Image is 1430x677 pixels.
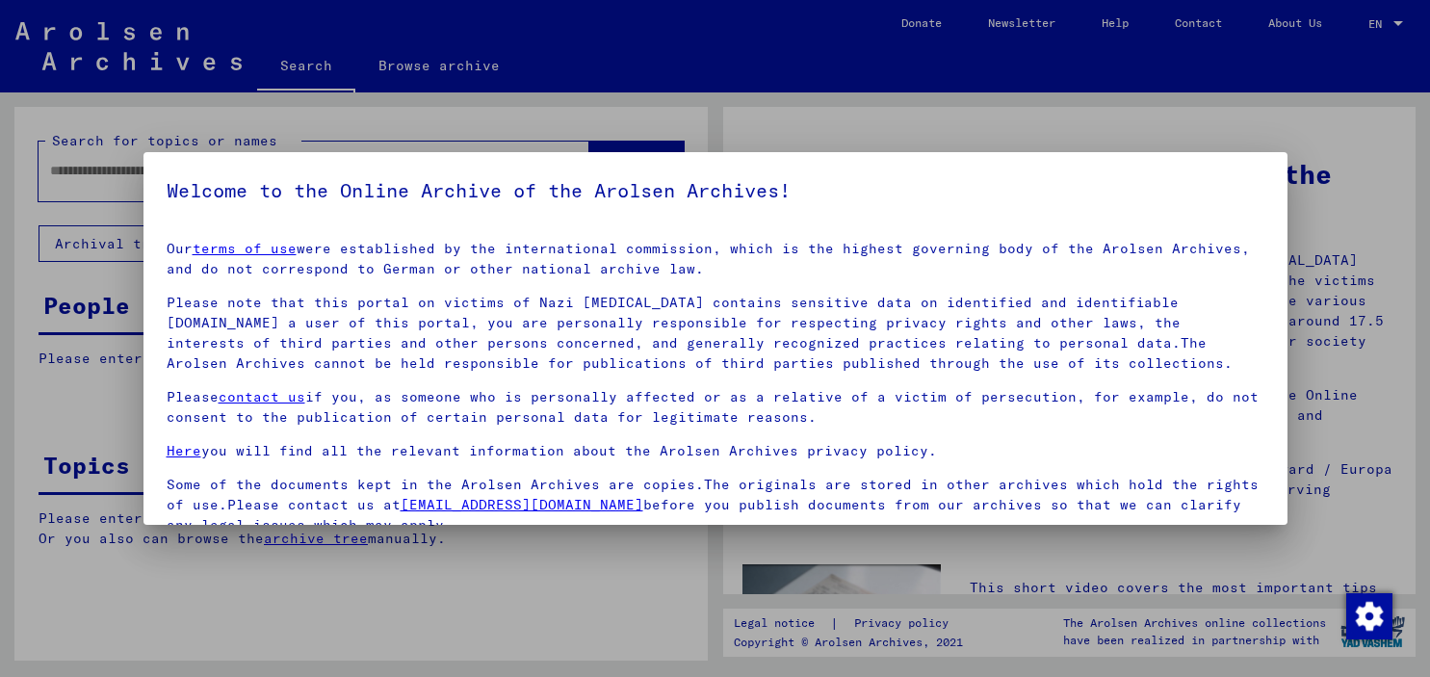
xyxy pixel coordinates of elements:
[167,475,1264,535] p: Some of the documents kept in the Arolsen Archives are copies.The originals are stored in other a...
[167,239,1264,279] p: Our were established by the international commission, which is the highest governing body of the ...
[167,293,1264,374] p: Please note that this portal on victims of Nazi [MEDICAL_DATA] contains sensitive data on identif...
[219,388,305,405] a: contact us
[193,240,297,257] a: terms of use
[167,442,201,459] a: Here
[167,387,1264,428] p: Please if you, as someone who is personally affected or as a relative of a victim of persecution,...
[167,441,1264,461] p: you will find all the relevant information about the Arolsen Archives privacy policy.
[167,175,1264,206] h5: Welcome to the Online Archive of the Arolsen Archives!
[401,496,643,513] a: [EMAIL_ADDRESS][DOMAIN_NAME]
[1346,593,1392,639] img: Change consent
